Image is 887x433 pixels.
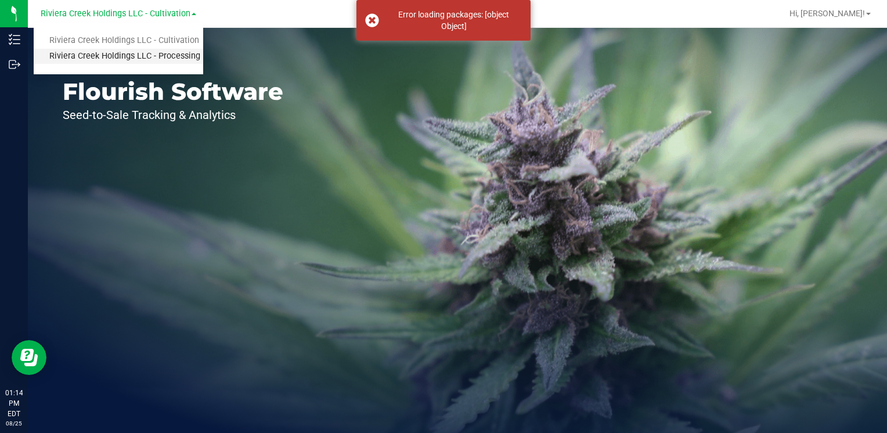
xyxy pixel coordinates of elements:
inline-svg: Outbound [9,59,20,70]
inline-svg: Inventory [9,34,20,45]
span: Hi, [PERSON_NAME]! [789,9,865,18]
p: Flourish Software [63,80,283,103]
p: Seed-to-Sale Tracking & Analytics [63,109,283,121]
a: Riviera Creek Holdings LLC - Processing [34,49,203,64]
a: Riviera Creek Holdings LLC - Cultivation [34,33,203,49]
span: Riviera Creek Holdings LLC - Cultivation [41,9,190,19]
iframe: Resource center [12,340,46,375]
p: 08/25 [5,419,23,428]
p: 01:14 PM EDT [5,388,23,419]
div: Error loading packages: [object Object] [385,9,522,32]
